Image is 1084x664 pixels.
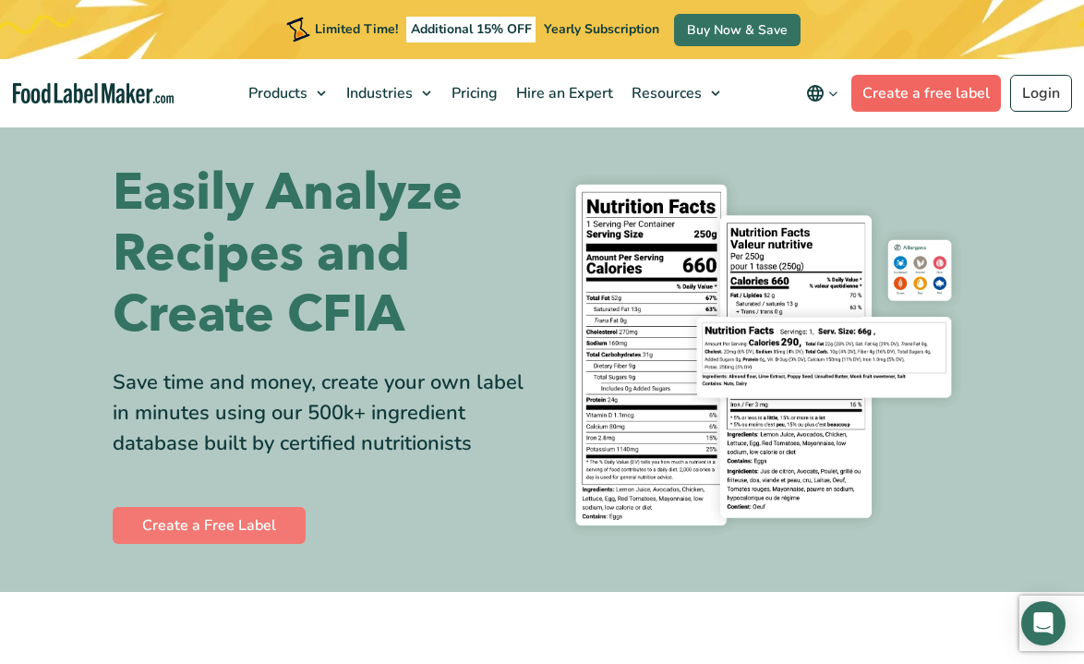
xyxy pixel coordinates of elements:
[851,75,1001,112] a: Create a free label
[237,59,335,127] a: Products
[505,59,620,127] a: Hire an Expert
[446,83,500,103] span: Pricing
[511,83,615,103] span: Hire an Expert
[113,507,306,544] a: Create a Free Label
[341,83,415,103] span: Industries
[544,20,659,38] span: Yearly Subscription
[406,17,536,42] span: Additional 15% OFF
[626,83,704,103] span: Resources
[335,59,440,127] a: Industries
[315,20,398,38] span: Limited Time!
[1021,601,1066,646] div: Open Intercom Messenger
[674,14,801,46] a: Buy Now & Save
[440,59,505,127] a: Pricing
[243,83,309,103] span: Products
[113,163,528,345] h1: Easily Analyze Recipes and Create CFIA
[1010,75,1072,112] a: Login
[620,59,729,127] a: Resources
[113,368,528,459] div: Save time and money, create your own label in minutes using our 500k+ ingredient database built b...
